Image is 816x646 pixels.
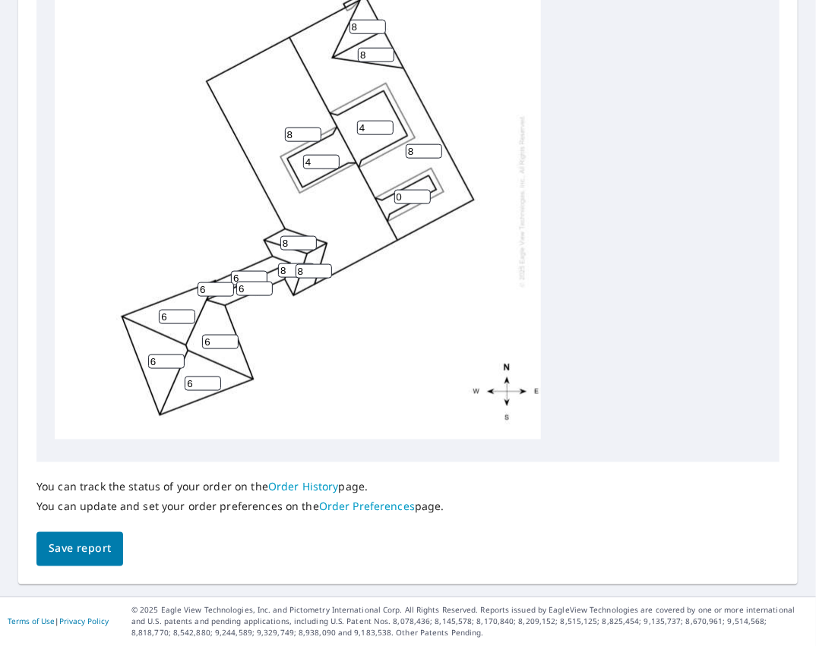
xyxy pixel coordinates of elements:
p: | [8,617,109,626]
a: Order Preferences [319,499,415,514]
p: © 2025 Eagle View Technologies, Inc. and Pictometry International Corp. All Rights Reserved. Repo... [131,605,808,639]
button: Save report [36,532,123,566]
a: Order History [268,480,339,494]
a: Privacy Policy [59,616,109,627]
p: You can track the status of your order on the page. [36,481,444,494]
span: Save report [49,540,111,559]
a: Terms of Use [8,616,55,627]
p: You can update and set your order preferences on the page. [36,500,444,514]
